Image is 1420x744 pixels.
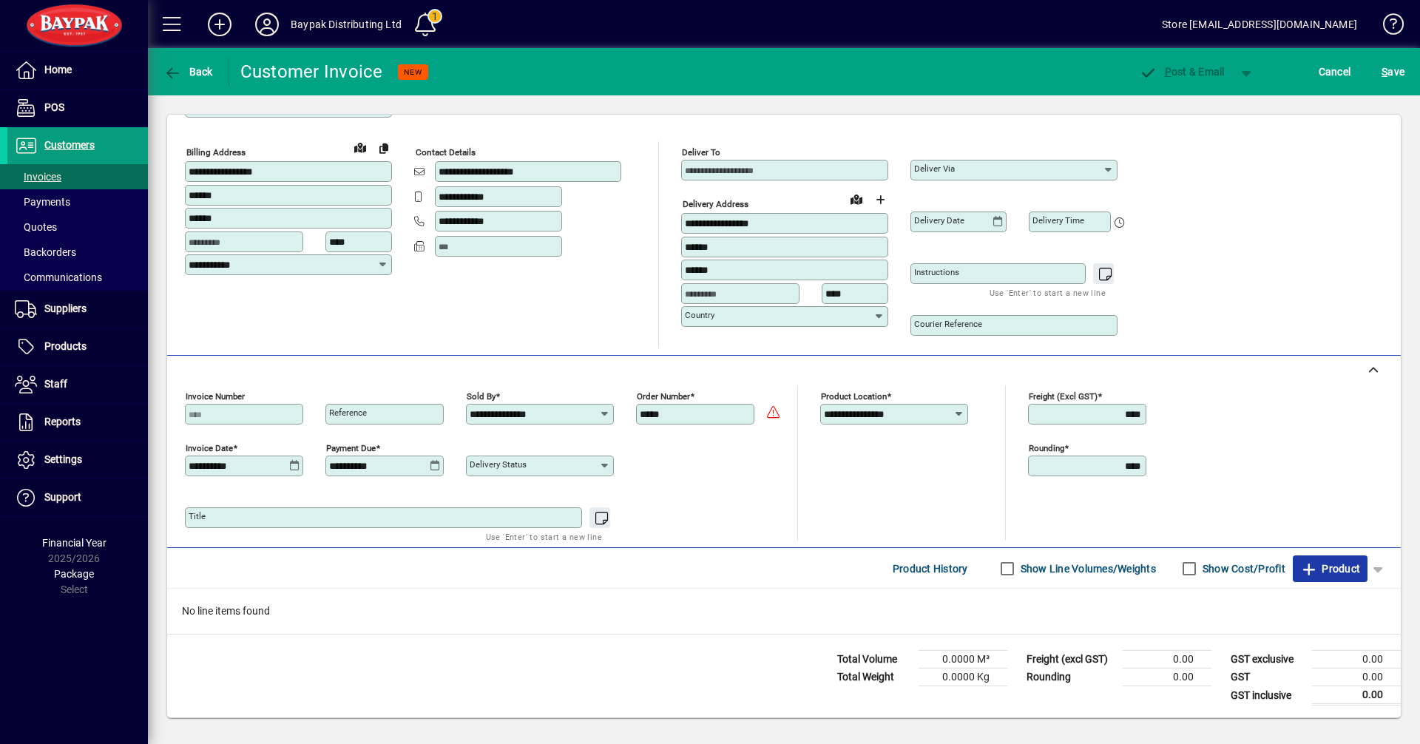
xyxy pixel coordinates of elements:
span: Product History [893,557,968,581]
mat-label: Product location [821,391,887,402]
mat-label: Payment due [326,443,376,453]
a: POS [7,89,148,126]
a: Quotes [7,214,148,240]
td: 0.00 [1123,669,1211,686]
div: Store [EMAIL_ADDRESS][DOMAIN_NAME] [1162,13,1357,36]
mat-label: Courier Reference [914,319,982,329]
span: Suppliers [44,302,87,314]
td: Total Weight [830,669,919,686]
span: Cancel [1319,60,1351,84]
mat-label: Invoice date [186,443,233,453]
span: P [1165,66,1171,78]
td: 0.00 [1312,686,1401,705]
span: POS [44,101,64,113]
a: Payments [7,189,148,214]
td: 0.00 [1312,669,1401,686]
span: Staff [44,378,67,390]
td: 0.0000 Kg [919,669,1007,686]
a: Staff [7,366,148,403]
mat-label: Delivery time [1032,215,1084,226]
mat-label: Title [189,511,206,521]
button: Choose address [868,188,892,212]
span: S [1382,66,1387,78]
td: Rounding [1019,669,1123,686]
span: Settings [44,453,82,465]
span: Backorders [15,246,76,258]
div: Baypak Distributing Ltd [291,13,402,36]
span: NEW [404,67,422,77]
mat-label: Invoice number [186,391,245,402]
a: Backorders [7,240,148,265]
button: Add [196,11,243,38]
td: GST exclusive [1223,651,1312,669]
mat-label: Order number [637,391,690,402]
label: Show Cost/Profit [1200,561,1285,576]
td: 0.0000 M³ [919,651,1007,669]
a: View on map [845,187,868,211]
mat-label: Delivery status [470,459,527,470]
a: Support [7,479,148,516]
a: Reports [7,404,148,441]
button: Post & Email [1132,58,1232,85]
mat-hint: Use 'Enter' to start a new line [990,284,1106,301]
button: Back [160,58,217,85]
span: Invoices [15,171,61,183]
span: Products [44,340,87,352]
button: Save [1378,58,1408,85]
span: Home [44,64,72,75]
app-page-header-button: Back [148,58,229,85]
div: Customer Invoice [240,60,383,84]
mat-label: Reference [329,407,367,418]
td: 0.00 [1312,651,1401,669]
span: Payments [15,196,70,208]
mat-label: Instructions [914,267,959,277]
a: Communications [7,265,148,290]
mat-label: Country [685,310,714,320]
td: GST [1223,669,1312,686]
a: Products [7,328,148,365]
mat-hint: Use 'Enter' to start a new line [486,528,602,545]
span: Communications [15,271,102,283]
span: Package [54,568,94,580]
span: Product [1300,557,1360,581]
button: Product [1293,555,1367,582]
button: Profile [243,11,291,38]
mat-label: Rounding [1029,443,1064,453]
mat-label: Sold by [467,391,496,402]
label: Show Line Volumes/Weights [1018,561,1156,576]
a: Knowledge Base [1372,3,1402,51]
mat-label: Deliver To [682,147,720,158]
span: Financial Year [42,537,106,549]
a: Settings [7,442,148,478]
span: Back [163,66,213,78]
td: 0.00 [1123,651,1211,669]
span: Support [44,491,81,503]
button: Product History [887,555,974,582]
button: Cancel [1315,58,1355,85]
button: Copy to Delivery address [372,136,396,160]
mat-label: Freight (excl GST) [1029,391,1098,402]
a: Home [7,52,148,89]
div: No line items found [167,589,1401,634]
a: Invoices [7,164,148,189]
mat-label: Deliver via [914,163,955,174]
a: Suppliers [7,291,148,328]
td: Total Volume [830,651,919,669]
span: Customers [44,139,95,151]
td: GST inclusive [1223,686,1312,705]
mat-label: Delivery date [914,215,964,226]
td: Freight (excl GST) [1019,651,1123,669]
a: View on map [348,135,372,159]
span: ost & Email [1139,66,1225,78]
span: ave [1382,60,1404,84]
span: Reports [44,416,81,427]
span: Quotes [15,221,57,233]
